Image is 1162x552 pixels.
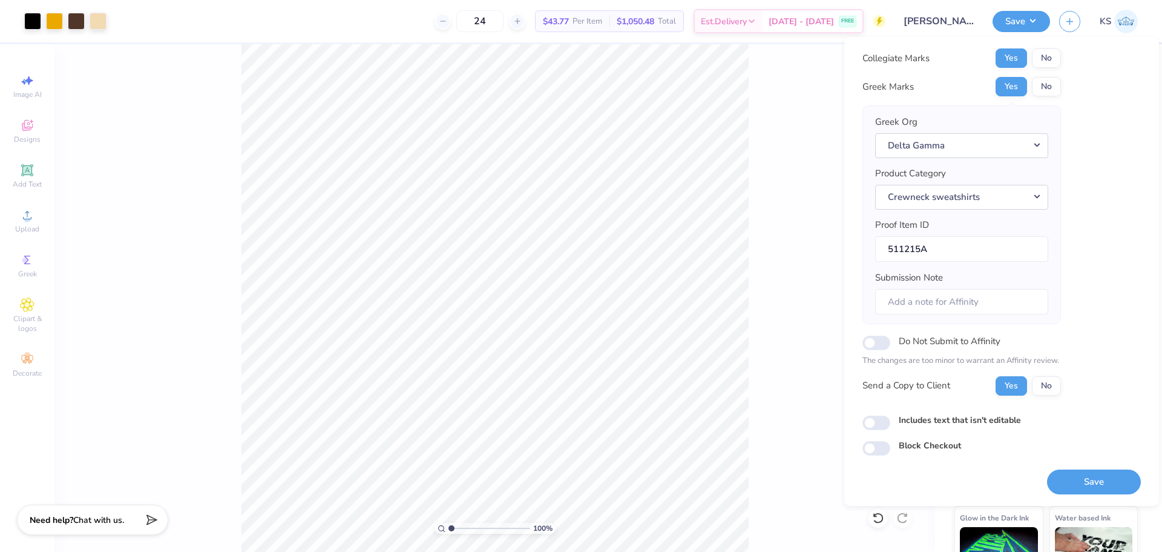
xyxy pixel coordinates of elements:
span: 100 % [533,523,553,534]
span: $43.77 [543,15,569,28]
a: KS [1100,10,1138,33]
span: Est. Delivery [701,15,747,28]
span: $1,050.48 [617,15,654,28]
div: Collegiate Marks [862,52,930,65]
input: – – [456,10,504,32]
span: Upload [15,224,39,234]
span: Image AI [13,90,42,99]
span: Designs [14,135,41,144]
span: Glow in the Dark Ink [960,511,1029,524]
label: Do Not Submit to Affinity [899,333,1000,349]
label: Submission Note [875,271,943,285]
button: Yes [996,77,1027,96]
button: No [1032,48,1061,68]
span: Add Text [13,179,42,189]
button: Yes [996,48,1027,68]
img: Kath Sales [1114,10,1138,33]
span: Per Item [573,15,602,28]
span: KS [1100,15,1111,28]
button: No [1032,77,1061,96]
label: Includes text that isn't editable [899,414,1021,427]
label: Greek Org [875,115,917,129]
span: Total [658,15,676,28]
input: Untitled Design [894,9,983,33]
span: Clipart & logos [6,314,48,333]
span: Decorate [13,368,42,378]
button: Save [993,11,1050,32]
span: [DATE] - [DATE] [769,15,834,28]
button: Save [1047,470,1141,494]
span: Chat with us. [73,514,124,526]
div: Greek Marks [862,80,914,94]
span: Greek [18,269,37,279]
strong: Need help? [30,514,73,526]
button: Delta Gamma [875,133,1048,158]
p: The changes are too minor to warrant an Affinity review. [862,355,1061,367]
div: Send a Copy to Client [862,379,950,393]
span: Water based Ink [1055,511,1111,524]
label: Block Checkout [899,439,961,452]
button: Yes [996,376,1027,396]
button: No [1032,376,1061,396]
label: Proof Item ID [875,218,929,232]
label: Product Category [875,167,946,181]
button: Crewneck sweatshirts [875,185,1048,210]
input: Add a note for Affinity [875,289,1048,315]
span: FREE [841,17,854,25]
